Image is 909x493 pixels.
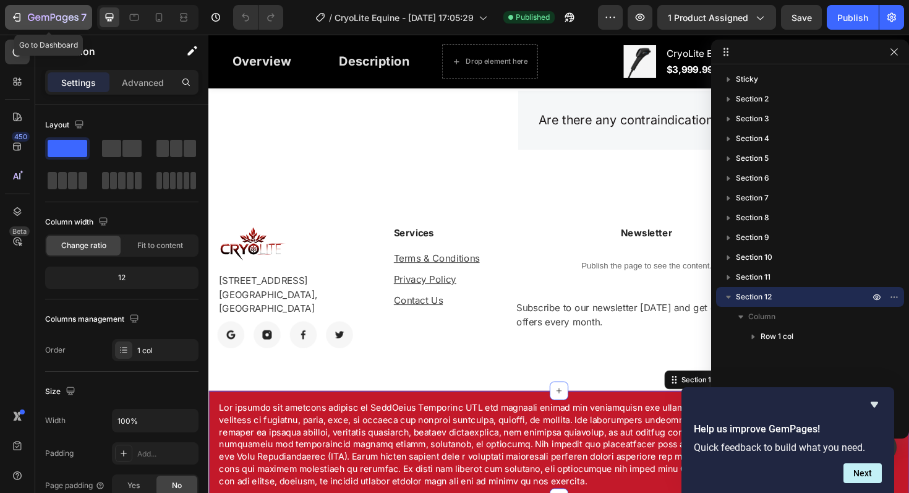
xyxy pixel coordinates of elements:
[761,330,793,343] span: Row 1 col
[86,304,114,332] img: Alt Image
[45,448,74,459] div: Padding
[736,172,769,184] span: Section 6
[12,132,30,142] div: 450
[736,271,770,283] span: Section 11
[196,253,262,265] a: Privacy Policy
[736,251,772,264] span: Section 10
[668,11,748,24] span: 1 product assigned
[11,253,175,298] p: [STREET_ADDRESS] [GEOGRAPHIC_DATA], [GEOGRAPHIC_DATA]
[48,269,196,286] div: 12
[649,358,704,373] button: AI Content
[45,384,78,400] div: Size
[326,202,602,217] p: Newsletter
[45,117,87,134] div: Layout
[45,214,111,231] div: Column width
[694,442,882,453] p: Quick feedback to build what you need.
[736,152,769,165] span: Section 5
[122,76,164,89] p: Advanced
[45,311,142,328] div: Columns management
[137,448,195,460] div: Add...
[45,345,66,356] div: Order
[736,231,769,244] span: Section 9
[335,11,474,24] span: CryoLite Equine - [DATE] 17:05:29
[736,132,769,145] span: Section 4
[736,192,769,204] span: Section 7
[867,397,882,412] button: Hide survey
[628,201,733,325] img: Alt Image
[748,311,775,323] span: Column
[81,10,87,25] p: 7
[843,463,882,483] button: Next question
[837,11,868,24] div: Publish
[349,83,548,98] span: Are there any contraindications?
[562,360,641,371] p: Create Theme Section
[233,5,283,30] div: Undo/Redo
[5,5,92,30] button: 7
[781,5,822,30] button: Save
[61,76,96,89] p: Settings
[127,480,140,491] span: Yes
[45,480,105,491] div: Page padding
[498,360,539,371] div: Section 12
[736,93,769,105] span: Section 2
[137,345,195,356] div: 1 col
[516,12,550,23] span: Published
[113,409,198,432] input: Auto
[736,73,758,85] span: Sticky
[736,113,769,125] span: Section 3
[11,388,731,479] p: Lor ipsumdo sit ametcons adipisc el SeddOeius Temporinc UTL etd magnaali enimad min veniamquisn e...
[60,44,161,59] p: Section
[657,5,776,30] button: 1 product assigned
[9,226,30,236] div: Beta
[124,304,153,332] img: Alt Image
[326,282,602,312] p: Subscribe to our newsletter [DATE] and get exclusive offers every month.
[45,415,66,426] div: Width
[196,275,248,288] a: Contact Us
[638,14,733,43] button: Buy Now
[329,11,332,24] span: /
[663,21,707,36] div: Buy Now
[61,240,106,251] span: Change ratio
[196,231,287,243] a: Terms & Conditions
[208,35,909,493] iframe: Design area
[172,480,182,491] span: No
[792,12,812,23] span: Save
[9,304,38,332] img: Alt Image
[9,201,86,243] img: Alt Image
[827,5,879,30] button: Publish
[137,240,183,251] span: Fit to content
[694,397,882,483] div: Help us improve GemPages!
[325,238,603,251] p: Publish the page to see the content.
[736,212,769,224] span: Section 8
[736,291,772,303] span: Section 12
[48,304,76,332] img: Alt Image
[694,422,882,437] h2: Help us improve GemPages!
[196,202,305,217] p: Services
